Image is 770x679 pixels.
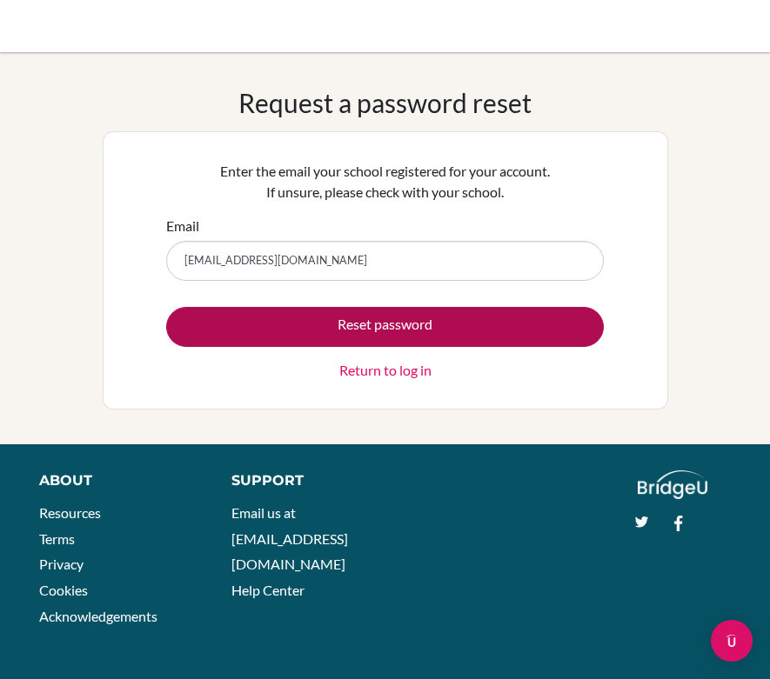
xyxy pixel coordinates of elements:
[39,470,192,491] div: About
[231,504,348,572] a: Email us at [EMAIL_ADDRESS][DOMAIN_NAME]
[638,470,708,499] img: logo_white@2x-f4f0deed5e89b7ecb1c2cc34c3e3d731f90f0f143d5ea2071677605dd97b5244.png
[39,582,88,598] a: Cookies
[39,504,101,521] a: Resources
[231,582,305,598] a: Help Center
[339,360,432,381] a: Return to log in
[231,470,369,491] div: Support
[39,608,157,624] a: Acknowledgements
[166,216,199,236] label: Email
[39,556,84,572] a: Privacy
[166,161,604,203] p: Enter the email your school registered for your account. If unsure, please check with your school.
[238,87,532,118] h1: Request a password reset
[166,307,604,347] button: Reset password
[39,530,75,547] a: Terms
[711,620,753,662] div: Open Intercom Messenger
